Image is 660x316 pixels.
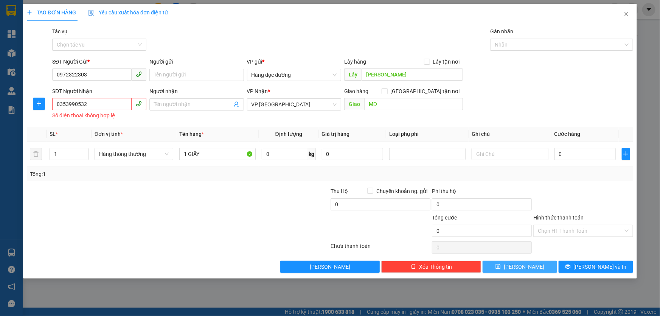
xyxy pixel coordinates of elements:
[559,261,633,273] button: printer[PERSON_NAME] và In
[50,131,56,137] span: SL
[483,261,557,273] button: save[PERSON_NAME]
[322,131,350,137] span: Giá trị hàng
[430,58,463,66] span: Lấy tận nơi
[252,69,337,81] span: Hàng dọc đường
[331,188,348,194] span: Thu Hộ
[565,264,571,270] span: printer
[472,148,548,160] input: Ghi Chú
[88,10,94,16] img: icon
[88,9,168,16] span: Yêu cầu xuất hóa đơn điện tử
[71,28,316,37] li: Hotline: 1900252555
[99,148,169,160] span: Hàng thông thường
[362,68,463,81] input: Dọc đường
[504,263,544,271] span: [PERSON_NAME]
[411,264,416,270] span: delete
[381,261,481,273] button: deleteXóa Thông tin
[469,127,551,142] th: Ghi chú
[95,131,123,137] span: Đơn vị tính
[30,170,255,178] div: Tổng: 1
[52,87,146,95] div: SĐT Người Nhận
[495,264,501,270] span: save
[71,19,316,28] li: Cổ Đạm, xã [GEOGRAPHIC_DATA], [GEOGRAPHIC_DATA]
[52,111,146,120] div: Số điện thoại không hợp lệ
[52,28,67,34] label: Tác vụ
[310,263,350,271] span: [PERSON_NAME]
[280,261,380,273] button: [PERSON_NAME]
[330,242,432,255] div: Chưa thanh toán
[554,131,581,137] span: Cước hàng
[136,101,142,107] span: phone
[623,11,629,17] span: close
[33,98,45,110] button: plus
[622,151,630,157] span: plus
[432,187,532,198] div: Phí thu hộ
[179,148,256,160] input: VD: Bàn, Ghế
[275,131,302,137] span: Định lượng
[149,58,244,66] div: Người gửi
[308,148,316,160] span: kg
[622,148,630,160] button: plus
[27,9,76,16] span: TẠO ĐƠN HÀNG
[364,98,463,110] input: Dọc đường
[30,148,42,160] button: delete
[247,58,341,66] div: VP gửi
[136,71,142,77] span: phone
[233,101,239,107] span: user-add
[344,88,368,94] span: Giao hàng
[247,88,268,94] span: VP Nhận
[490,28,513,34] label: Gán nhãn
[432,215,457,221] span: Tổng cước
[419,263,452,271] span: Xóa Thông tin
[373,187,430,195] span: Chuyển khoản ng. gửi
[386,127,469,142] th: Loại phụ phí
[344,98,364,110] span: Giao
[252,99,337,110] span: VP Mỹ Đình
[52,58,146,66] div: SĐT Người Gửi
[616,4,637,25] button: Close
[574,263,627,271] span: [PERSON_NAME] và In
[149,87,244,95] div: Người nhận
[344,59,366,65] span: Lấy hàng
[27,10,32,15] span: plus
[9,9,47,47] img: logo.jpg
[9,55,88,67] b: GỬI : VP Cổ Đạm
[388,87,463,95] span: [GEOGRAPHIC_DATA] tận nơi
[179,131,204,137] span: Tên hàng
[33,101,45,107] span: plus
[344,68,362,81] span: Lấy
[322,148,384,160] input: 0
[533,215,584,221] label: Hình thức thanh toán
